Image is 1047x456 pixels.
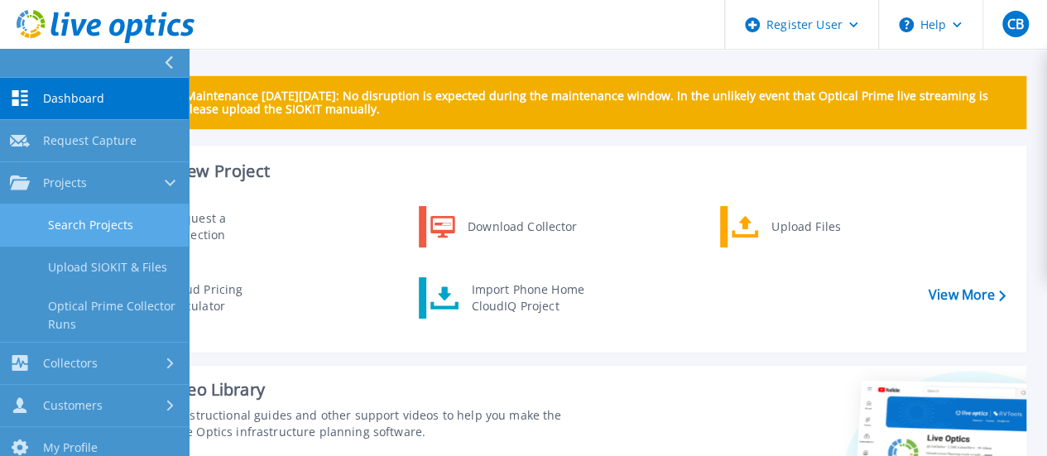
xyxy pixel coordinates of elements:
[463,281,592,314] div: Import Phone Home CloudIQ Project
[763,210,886,243] div: Upload Files
[459,210,584,243] div: Download Collector
[97,379,588,401] div: Support Video Library
[1006,17,1023,31] span: CB
[118,162,1005,180] h3: Start a New Project
[97,407,588,440] div: Find tutorials, instructional guides and other support videos to help you make the most of your L...
[43,133,137,148] span: Request Capture
[929,287,1006,303] a: View More
[161,210,282,243] div: Request a Collection
[123,89,1013,116] p: Scheduled Maintenance [DATE][DATE]: No disruption is expected during the maintenance window. In t...
[160,281,282,314] div: Cloud Pricing Calculator
[419,206,588,247] a: Download Collector
[43,440,98,455] span: My Profile
[43,91,104,106] span: Dashboard
[720,206,890,247] a: Upload Files
[117,277,286,319] a: Cloud Pricing Calculator
[117,206,286,247] a: Request a Collection
[43,356,98,371] span: Collectors
[43,175,87,190] span: Projects
[43,398,103,413] span: Customers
